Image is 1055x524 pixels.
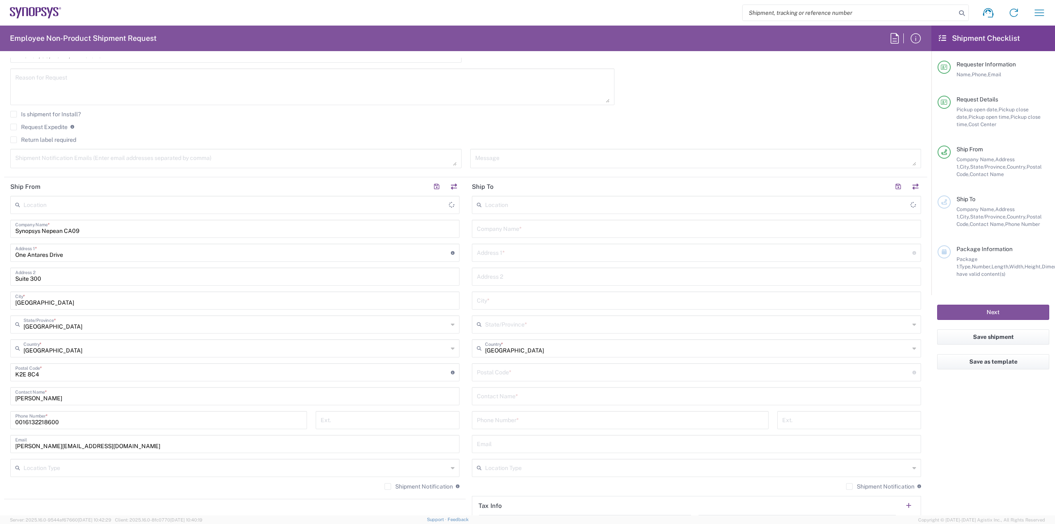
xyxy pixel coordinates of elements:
button: Next [937,305,1049,320]
h2: Tax Info [478,502,502,510]
span: Phone Number [1005,221,1040,227]
span: Copyright © [DATE]-[DATE] Agistix Inc., All Rights Reserved [918,516,1045,524]
h2: Ship To [472,183,494,191]
span: Contact Name, [970,221,1005,227]
label: Request Expedite [10,124,68,130]
span: Package 1: [957,256,978,270]
span: Company Name, [957,156,995,162]
span: Contact Name [970,171,1004,177]
span: Package Information [957,246,1013,252]
label: Return label required [10,136,76,143]
input: Shipment, tracking or reference number [743,5,956,21]
button: Save as template [937,354,1049,369]
button: Save shipment [937,329,1049,345]
label: Is shipment for Install? [10,111,81,117]
span: Name, [957,71,972,78]
label: Shipment Notification [384,483,453,490]
span: State/Province, [970,164,1007,170]
span: Number, [972,263,992,270]
span: Height, [1025,263,1042,270]
span: Length, [992,263,1009,270]
a: Feedback [448,517,469,522]
span: Width, [1009,263,1025,270]
span: Company Name, [957,206,995,212]
span: Type, [959,263,972,270]
span: State/Province, [970,214,1007,220]
span: Request Details [957,96,998,103]
span: City, [960,164,970,170]
a: Support [427,517,448,522]
span: Requester Information [957,61,1016,68]
span: Ship From [957,146,983,153]
span: Pickup open date, [957,106,999,113]
h2: Ship From [10,183,40,191]
h2: Employee Non-Product Shipment Request [10,33,157,43]
span: [DATE] 10:42:29 [78,517,111,522]
span: City, [960,214,970,220]
span: [DATE] 10:40:19 [170,517,202,522]
span: Email [988,71,1001,78]
label: Shipment Notification [846,483,914,490]
h2: Shipment Checklist [939,33,1020,43]
span: Country, [1007,214,1027,220]
span: Country, [1007,164,1027,170]
span: Pickup open time, [968,114,1010,120]
span: Phone, [972,71,988,78]
span: Cost Center [968,121,996,127]
span: Ship To [957,196,975,202]
span: Client: 2025.16.0-8fc0770 [115,517,202,522]
span: Server: 2025.16.0-9544af67660 [10,517,111,522]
